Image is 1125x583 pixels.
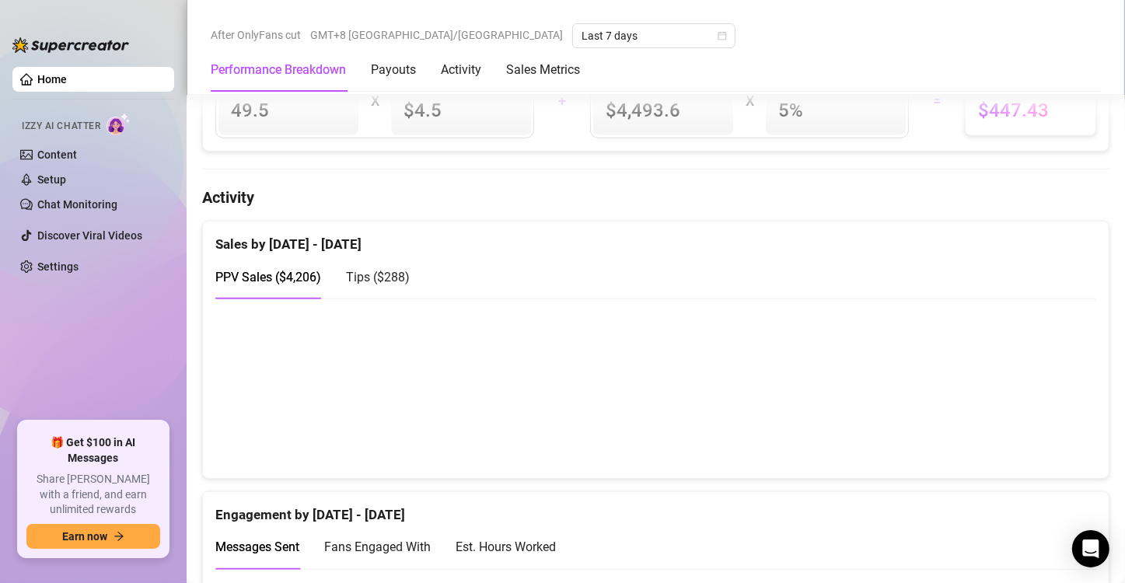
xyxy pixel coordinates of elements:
span: 49.5 [231,98,346,123]
span: Earn now [62,530,107,543]
span: 5 % [778,98,893,123]
img: logo-BBDzfeDw.svg [12,37,129,53]
a: Home [37,73,67,86]
a: Content [37,148,77,161]
span: After OnlyFans cut [211,23,301,47]
span: $4,493.6 [606,98,721,123]
span: GMT+8 [GEOGRAPHIC_DATA]/[GEOGRAPHIC_DATA] [310,23,563,47]
span: Izzy AI Chatter [22,119,100,134]
img: AI Chatter [107,113,131,135]
span: Share [PERSON_NAME] with a friend, and earn unlimited rewards [26,472,160,518]
span: $4.5 [404,98,519,123]
div: Engagement by [DATE] - [DATE] [215,492,1096,525]
a: Settings [37,260,79,273]
div: Activity [441,61,481,79]
div: Performance Breakdown [211,61,346,79]
div: + [543,89,581,113]
div: X [371,89,379,113]
div: Open Intercom Messenger [1072,530,1109,567]
span: 🎁 Get $100 in AI Messages [26,435,160,466]
div: = [918,89,956,113]
div: Payouts [371,61,416,79]
span: $447.43 [978,98,1083,123]
a: Setup [37,173,66,186]
a: Discover Viral Videos [37,229,142,242]
button: Earn nowarrow-right [26,524,160,549]
h4: Activity [202,187,1109,208]
div: Est. Hours Worked [456,537,556,557]
div: Sales by [DATE] - [DATE] [215,222,1096,255]
div: Sales Metrics [506,61,580,79]
span: arrow-right [114,531,124,542]
a: Chat Monitoring [37,198,117,211]
span: Tips ( $288 ) [346,270,410,285]
span: PPV Sales ( $4,206 ) [215,270,321,285]
span: Messages Sent [215,539,299,554]
span: Fans Engaged With [324,539,431,554]
span: calendar [718,31,727,40]
span: Last 7 days [582,24,726,47]
div: X [746,89,753,113]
